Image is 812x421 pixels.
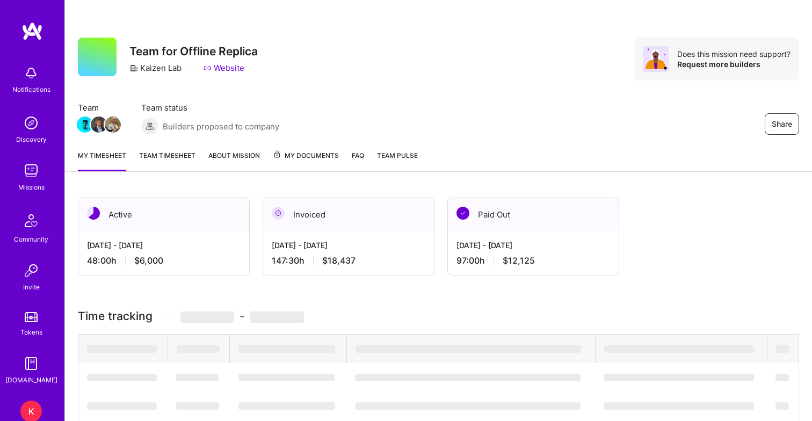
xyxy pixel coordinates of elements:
[238,402,335,410] span: ‌
[238,345,335,353] span: ‌
[87,402,157,410] span: ‌
[180,311,234,323] span: ‌
[87,374,157,381] span: ‌
[163,121,279,132] span: Builders proposed to company
[272,239,425,251] div: [DATE] - [DATE]
[356,345,581,353] span: ‌
[643,46,669,72] img: Avatar
[106,115,120,134] a: Team Member Avatar
[20,62,42,84] img: bell
[176,402,219,410] span: ‌
[273,150,339,162] span: My Documents
[14,234,48,245] div: Community
[377,151,418,159] span: Team Pulse
[18,208,44,234] img: Community
[5,374,57,386] div: [DOMAIN_NAME]
[77,117,93,133] img: Team Member Avatar
[87,239,241,251] div: [DATE] - [DATE]
[20,160,42,182] img: teamwork
[134,255,163,266] span: $6,000
[20,353,42,374] img: guide book
[322,255,356,266] span: $18,437
[355,402,581,410] span: ‌
[775,374,789,381] span: ‌
[355,374,581,381] span: ‌
[141,118,158,135] img: Builders proposed to company
[272,207,285,220] img: Invoiced
[12,84,50,95] div: Notifications
[23,281,40,293] div: Invite
[129,64,138,72] i: icon CompanyGray
[765,113,799,135] button: Share
[92,115,106,134] a: Team Member Avatar
[87,255,241,266] div: 48:00 h
[604,402,754,410] span: ‌
[91,117,107,133] img: Team Member Avatar
[272,255,425,266] div: 147:30 h
[78,115,92,134] a: Team Member Avatar
[78,150,126,171] a: My timesheet
[87,207,100,220] img: Active
[139,150,195,171] a: Team timesheet
[177,345,220,353] span: ‌
[78,102,120,113] span: Team
[772,119,792,129] span: Share
[208,150,260,171] a: About Mission
[775,402,789,410] span: ‌
[456,207,469,220] img: Paid Out
[238,374,335,381] span: ‌
[456,239,610,251] div: [DATE] - [DATE]
[18,182,45,193] div: Missions
[250,311,304,323] span: ‌
[180,309,304,323] span: -
[604,345,755,353] span: ‌
[352,150,364,171] a: FAQ
[604,374,754,381] span: ‌
[273,150,339,171] a: My Documents
[377,150,418,171] a: Team Pulse
[129,45,258,58] h3: Team for Offline Replica
[20,326,42,338] div: Tokens
[78,309,799,323] h3: Time tracking
[176,374,219,381] span: ‌
[16,134,47,145] div: Discovery
[776,345,789,353] span: ‌
[129,62,182,74] div: Kaizen Lab
[87,345,157,353] span: ‌
[456,255,610,266] div: 97:00 h
[677,59,791,69] div: Request more builders
[448,198,619,231] div: Paid Out
[20,112,42,134] img: discovery
[203,62,244,74] a: Website
[105,117,121,133] img: Team Member Avatar
[503,255,535,266] span: $12,125
[677,49,791,59] div: Does this mission need support?
[263,198,434,231] div: Invoiced
[78,198,249,231] div: Active
[20,260,42,281] img: Invite
[25,312,38,322] img: tokens
[141,102,279,113] span: Team status
[21,21,43,41] img: logo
